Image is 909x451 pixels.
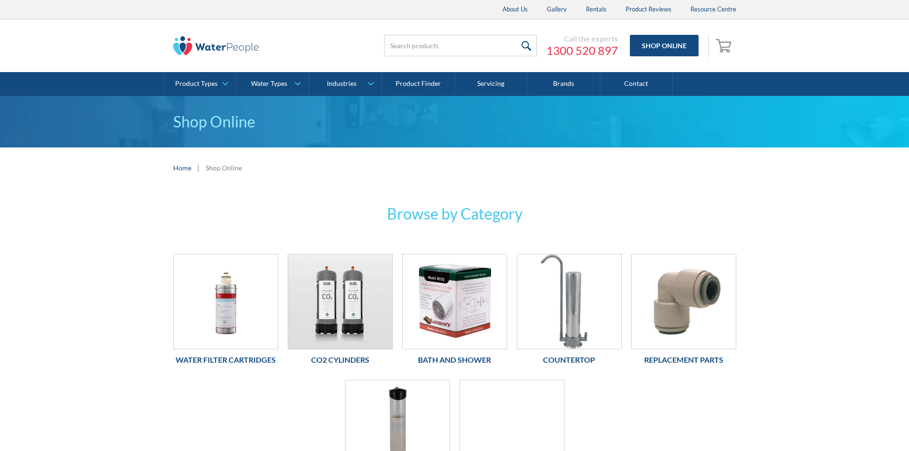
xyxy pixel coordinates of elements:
[164,72,236,96] a: Product Types
[309,72,381,96] a: Industries
[546,34,618,43] div: Call the experts
[546,43,618,58] a: 1300 520 897
[631,354,736,366] h6: Replacement Parts
[527,72,600,96] a: Brands
[173,254,278,370] a: Water Filter CartridgesWater Filter Cartridges
[269,202,641,225] h3: Browse by Category
[173,163,191,173] a: Home
[174,254,278,349] img: Water Filter Cartridges
[327,80,356,88] div: Industries
[175,80,218,88] div: Product Types
[288,354,393,366] h6: Co2 Cylinders
[173,36,259,55] img: The Water People
[237,72,309,96] a: Water Types
[173,110,736,133] h1: Shop Online
[288,254,393,370] a: Co2 CylindersCo2 Cylinders
[517,254,622,370] a: CountertopCountertop
[206,163,242,173] div: Shop Online
[196,162,201,173] div: |
[403,254,507,349] img: Bath and Shower
[455,72,527,96] a: Servicing
[716,38,734,53] img: shopping cart
[402,254,507,370] a: Bath and ShowerBath and Shower
[251,80,287,88] div: Water Types
[517,254,621,349] img: Countertop
[713,34,736,57] a: Open cart
[173,354,278,366] h6: Water Filter Cartridges
[631,254,736,370] a: Replacement PartsReplacement Parts
[630,35,699,56] a: Shop Online
[600,72,673,96] a: Contact
[517,354,622,366] h6: Countertop
[288,254,392,349] img: Co2 Cylinders
[632,254,736,349] img: Replacement Parts
[382,72,455,96] a: Product Finder
[384,35,537,56] input: Search products
[402,354,507,366] h6: Bath and Shower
